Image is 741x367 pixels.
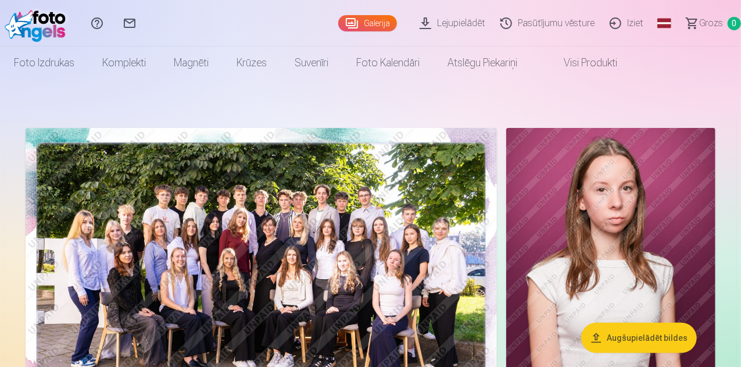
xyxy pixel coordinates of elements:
[699,16,723,30] span: Grozs
[531,47,631,79] a: Visi produkti
[5,5,71,42] img: /fa1
[223,47,281,79] a: Krūzes
[88,47,160,79] a: Komplekti
[160,47,223,79] a: Magnēti
[338,15,397,31] a: Galerija
[342,47,434,79] a: Foto kalendāri
[434,47,531,79] a: Atslēgu piekariņi
[728,17,741,30] span: 0
[581,323,697,353] button: Augšupielādēt bildes
[281,47,342,79] a: Suvenīri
